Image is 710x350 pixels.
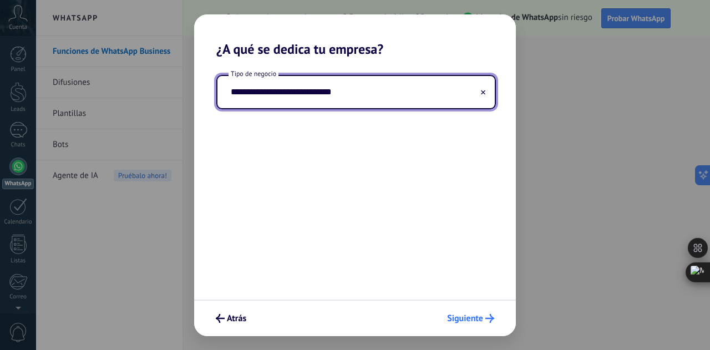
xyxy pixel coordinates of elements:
button: Atrás [211,309,251,328]
span: Siguiente [447,315,483,322]
button: Siguiente [442,309,499,328]
span: Tipo de negocio [229,69,278,79]
h2: ¿A qué se dedica tu empresa? [194,14,516,57]
span: Atrás [227,315,246,322]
